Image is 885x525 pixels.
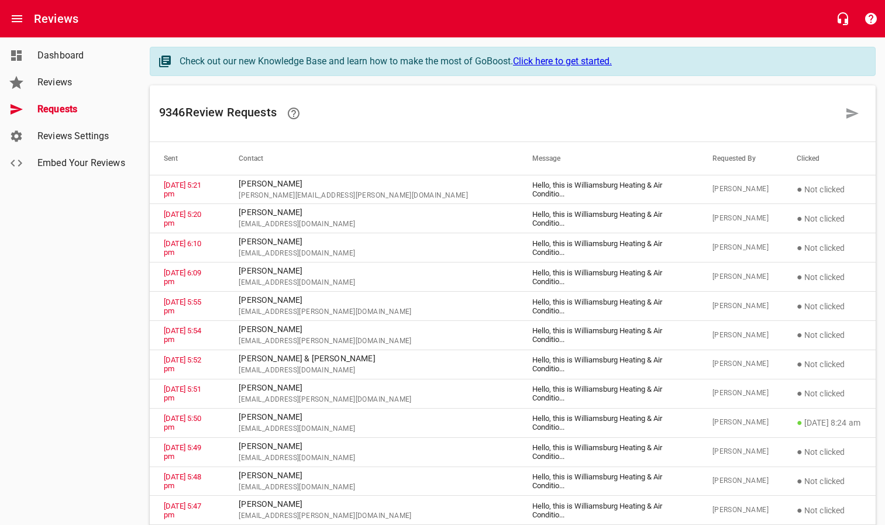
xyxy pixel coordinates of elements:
[518,496,698,525] td: Hello, this is Williamsburg Heating & Air Conditio ...
[712,475,769,487] span: [PERSON_NAME]
[37,75,126,89] span: Reviews
[239,482,504,493] span: [EMAIL_ADDRESS][DOMAIN_NAME]
[712,184,769,195] span: [PERSON_NAME]
[280,99,308,127] a: Learn how requesting reviews can improve your online presence
[239,206,504,219] p: [PERSON_NAME]
[797,358,803,369] span: ●
[797,241,862,255] p: Not clicked
[239,440,504,453] p: [PERSON_NAME]
[518,262,698,292] td: Hello, this is Williamsburg Heating & Air Conditio ...
[239,336,504,347] span: [EMAIL_ADDRESS][PERSON_NAME][DOMAIN_NAME]
[712,505,769,516] span: [PERSON_NAME]
[239,178,504,190] p: [PERSON_NAME]
[797,445,862,459] p: Not clicked
[518,437,698,467] td: Hello, this is Williamsburg Heating & Air Conditio ...
[797,182,862,196] p: Not clicked
[797,212,862,226] p: Not clicked
[239,265,504,277] p: [PERSON_NAME]
[783,142,876,175] th: Clicked
[150,142,225,175] th: Sent
[164,355,201,373] a: [DATE] 5:52 pm
[239,394,504,406] span: [EMAIL_ADDRESS][PERSON_NAME][DOMAIN_NAME]
[712,242,769,254] span: [PERSON_NAME]
[518,142,698,175] th: Message
[239,353,504,365] p: [PERSON_NAME] & [PERSON_NAME]
[712,358,769,370] span: [PERSON_NAME]
[797,271,803,282] span: ●
[239,236,504,248] p: [PERSON_NAME]
[34,9,78,28] h6: Reviews
[164,210,201,227] a: [DATE] 5:20 pm
[518,292,698,321] td: Hello, this is Williamsburg Heating & Air Conditio ...
[164,472,201,490] a: [DATE] 5:48 pm
[225,142,518,175] th: Contact
[239,190,504,202] span: [PERSON_NAME][EMAIL_ADDRESS][PERSON_NAME][DOMAIN_NAME]
[239,323,504,336] p: [PERSON_NAME]
[518,321,698,350] td: Hello, this is Williamsburg Heating & Air Conditio ...
[159,99,838,127] h6: 9346 Review Request s
[797,417,803,428] span: ●
[164,385,201,402] a: [DATE] 5:51 pm
[239,453,504,464] span: [EMAIL_ADDRESS][DOMAIN_NAME]
[797,475,803,486] span: ●
[164,414,201,431] a: [DATE] 5:50 pm
[3,5,31,33] button: Open drawer
[164,239,201,257] a: [DATE] 6:10 pm
[164,502,201,519] a: [DATE] 5:47 pm
[239,248,504,260] span: [EMAIL_ADDRESS][DOMAIN_NAME]
[712,271,769,283] span: [PERSON_NAME]
[518,408,698,437] td: Hello, this is Williamsburg Heating & Air Conditio ...
[164,268,201,286] a: [DATE] 6:09 pm
[518,233,698,262] td: Hello, this is Williamsburg Heating & Air Conditio ...
[797,474,862,488] p: Not clicked
[797,270,862,284] p: Not clicked
[239,294,504,306] p: [PERSON_NAME]
[797,213,803,224] span: ●
[797,329,803,340] span: ●
[857,5,885,33] button: Support Portal
[518,204,698,233] td: Hello, this is Williamsburg Heating & Air Conditio ...
[164,181,201,198] a: [DATE] 5:21 pm
[513,56,612,67] a: Click here to get started.
[164,443,201,461] a: [DATE] 5:49 pm
[518,175,698,204] td: Hello, this is Williamsburg Heating & Air Conditio ...
[239,382,504,394] p: [PERSON_NAME]
[712,417,769,429] span: [PERSON_NAME]
[239,510,504,522] span: [EMAIL_ADDRESS][PERSON_NAME][DOMAIN_NAME]
[797,505,803,516] span: ●
[37,49,126,63] span: Dashboard
[797,386,862,400] p: Not clicked
[829,5,857,33] button: Live Chat
[797,301,803,312] span: ●
[37,156,126,170] span: Embed Your Reviews
[37,102,126,116] span: Requests
[712,213,769,224] span: [PERSON_NAME]
[518,379,698,408] td: Hello, this is Williamsburg Heating & Air Conditio ...
[797,446,803,457] span: ●
[239,498,504,510] p: [PERSON_NAME]
[37,129,126,143] span: Reviews Settings
[797,299,862,313] p: Not clicked
[239,423,504,435] span: [EMAIL_ADDRESS][DOMAIN_NAME]
[797,328,862,342] p: Not clicked
[797,388,803,399] span: ●
[712,330,769,341] span: [PERSON_NAME]
[239,306,504,318] span: [EMAIL_ADDRESS][PERSON_NAME][DOMAIN_NAME]
[239,411,504,423] p: [PERSON_NAME]
[797,503,862,517] p: Not clicked
[838,99,866,127] a: Request a review
[712,388,769,399] span: [PERSON_NAME]
[239,277,504,289] span: [EMAIL_ADDRESS][DOMAIN_NAME]
[712,301,769,312] span: [PERSON_NAME]
[239,219,504,230] span: [EMAIL_ADDRESS][DOMAIN_NAME]
[239,469,504,482] p: [PERSON_NAME]
[518,350,698,379] td: Hello, this is Williamsburg Heating & Air Conditio ...
[164,326,201,344] a: [DATE] 5:54 pm
[164,298,201,315] a: [DATE] 5:55 pm
[797,357,862,371] p: Not clicked
[797,416,862,430] p: [DATE] 8:24 am
[518,467,698,496] td: Hello, this is Williamsburg Heating & Air Conditio ...
[712,446,769,458] span: [PERSON_NAME]
[797,184,803,195] span: ●
[698,142,783,175] th: Requested By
